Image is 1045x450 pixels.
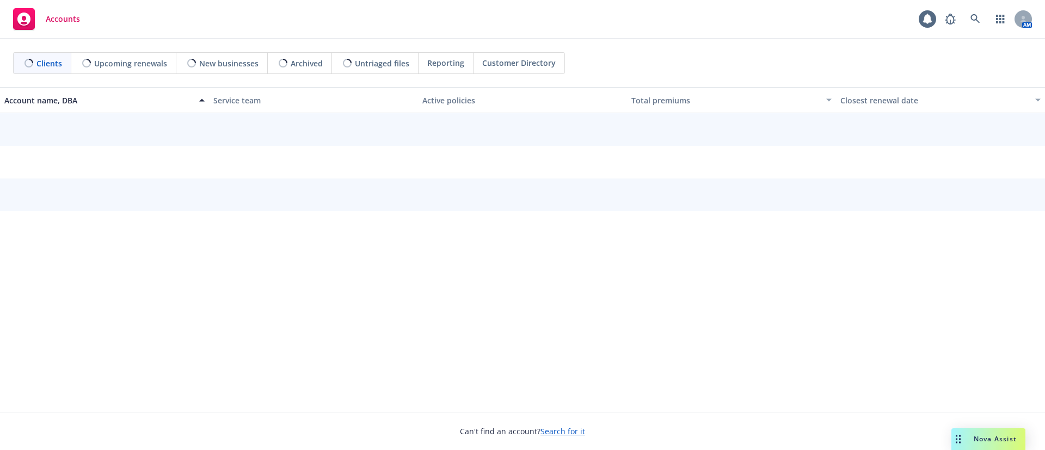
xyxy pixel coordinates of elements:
[427,57,464,69] span: Reporting
[964,8,986,30] a: Search
[627,87,836,113] button: Total premiums
[94,58,167,69] span: Upcoming renewals
[422,95,623,106] div: Active policies
[974,434,1017,443] span: Nova Assist
[9,4,84,34] a: Accounts
[213,95,414,106] div: Service team
[482,57,556,69] span: Customer Directory
[199,58,259,69] span: New businesses
[4,95,193,106] div: Account name, DBA
[951,428,1025,450] button: Nova Assist
[836,87,1045,113] button: Closest renewal date
[355,58,409,69] span: Untriaged files
[291,58,323,69] span: Archived
[209,87,418,113] button: Service team
[631,95,820,106] div: Total premiums
[418,87,627,113] button: Active policies
[540,426,585,436] a: Search for it
[36,58,62,69] span: Clients
[989,8,1011,30] a: Switch app
[951,428,965,450] div: Drag to move
[46,15,80,23] span: Accounts
[939,8,961,30] a: Report a Bug
[460,426,585,437] span: Can't find an account?
[840,95,1029,106] div: Closest renewal date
